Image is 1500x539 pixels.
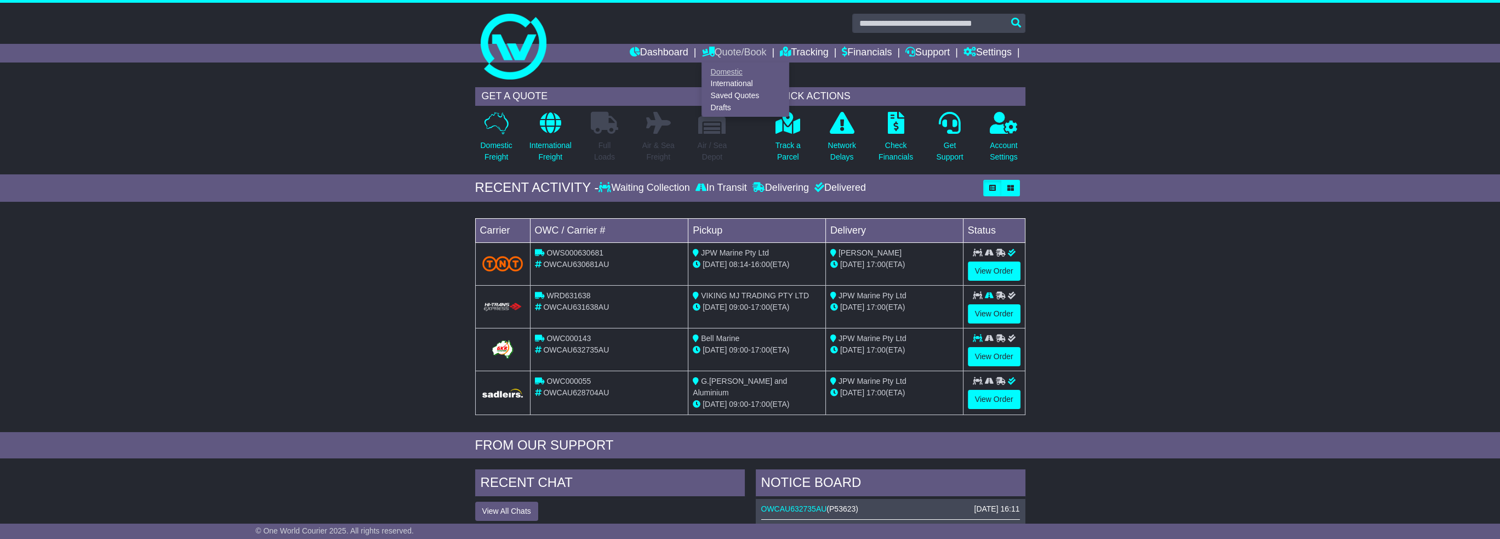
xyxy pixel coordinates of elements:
[598,182,692,194] div: Waiting Collection
[936,111,963,169] a: GetSupport
[543,260,609,269] span: OWCAU630681AU
[775,140,801,163] p: Track a Parcel
[839,291,906,300] span: JPW Marine Pty Ltd
[480,140,512,163] p: Domestic Freight
[839,334,906,343] span: JPW Marine Pty Ltd
[879,140,913,163] p: Check Financials
[830,259,959,270] div: (ETA)
[255,526,414,535] span: © One World Courier 2025. All rights reserved.
[529,111,572,169] a: InternationalFreight
[968,347,1020,366] a: View Order
[936,140,963,163] p: Get Support
[963,44,1012,63] a: Settings
[729,260,748,269] span: 08:14
[703,400,727,408] span: [DATE]
[701,291,809,300] span: VIKING MJ TRADING PTY LTD
[780,44,828,63] a: Tracking
[693,259,821,270] div: - (ETA)
[751,260,770,269] span: 16:00
[546,377,591,385] span: OWC000055
[543,345,609,354] span: OWCAU632735AU
[878,111,914,169] a: CheckFinancials
[693,344,821,356] div: - (ETA)
[812,182,866,194] div: Delivered
[968,304,1020,324] a: View Order
[751,303,770,311] span: 17:00
[530,218,688,242] td: OWC / Carrier #
[701,334,739,343] span: Bell Marine
[688,218,826,242] td: Pickup
[825,218,963,242] td: Delivery
[830,387,959,399] div: (ETA)
[839,377,906,385] span: JPW Marine Pty Ltd
[490,338,515,360] img: GetCarrierServiceLogo
[591,140,618,163] p: Full Loads
[693,302,821,313] div: - (ETA)
[482,256,523,271] img: TNT_Domestic.png
[990,140,1018,163] p: Account Settings
[475,87,734,106] div: GET A QUOTE
[543,303,609,311] span: OWCAU631638AU
[761,504,1020,514] div: ( )
[693,377,787,397] span: G.[PERSON_NAME] and Aluminium
[968,390,1020,409] a: View Order
[840,303,864,311] span: [DATE]
[729,345,748,354] span: 09:00
[702,101,789,114] a: Drafts
[693,182,750,194] div: In Transit
[546,334,591,343] span: OWC000143
[475,180,599,196] div: RECENT ACTIVITY -
[775,111,801,169] a: Track aParcel
[482,302,523,313] img: HiTrans.png
[828,140,855,163] p: Network Delays
[698,140,727,163] p: Air / Sea Depot
[840,388,864,397] span: [DATE]
[840,260,864,269] span: [DATE]
[701,248,769,257] span: JPW Marine Pty Ltd
[751,345,770,354] span: 17:00
[751,400,770,408] span: 17:00
[968,262,1020,281] a: View Order
[630,44,688,63] a: Dashboard
[702,90,789,102] a: Saved Quotes
[703,260,727,269] span: [DATE]
[702,78,789,90] a: International
[642,140,675,163] p: Air & Sea Freight
[703,345,727,354] span: [DATE]
[701,44,766,63] a: Quote/Book
[963,218,1025,242] td: Status
[693,399,821,410] div: - (ETA)
[989,111,1018,169] a: AccountSettings
[840,345,864,354] span: [DATE]
[703,303,727,311] span: [DATE]
[830,302,959,313] div: (ETA)
[546,291,590,300] span: WRD631638
[529,140,572,163] p: International Freight
[866,345,886,354] span: 17:00
[475,469,745,499] div: RECENT CHAT
[702,66,789,78] a: Domestic
[829,504,855,513] span: P53623
[866,303,886,311] span: 17:00
[750,182,812,194] div: Delivering
[839,248,902,257] span: [PERSON_NAME]
[482,389,523,398] img: GetCarrierServiceLogo
[756,469,1025,499] div: NOTICE BOARD
[866,388,886,397] span: 17:00
[767,87,1025,106] div: QUICK ACTIONS
[761,504,827,513] a: OWCAU632735AU
[701,63,789,117] div: Quote/Book
[475,438,1025,453] div: FROM OUR SUPPORT
[475,218,530,242] td: Carrier
[480,111,512,169] a: DomesticFreight
[827,111,856,169] a: NetworkDelays
[842,44,892,63] a: Financials
[546,248,603,257] span: OWS000630681
[729,400,748,408] span: 09:00
[905,44,950,63] a: Support
[543,388,609,397] span: OWCAU628704AU
[974,504,1019,514] div: [DATE] 16:11
[475,502,538,521] button: View All Chats
[866,260,886,269] span: 17:00
[830,344,959,356] div: (ETA)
